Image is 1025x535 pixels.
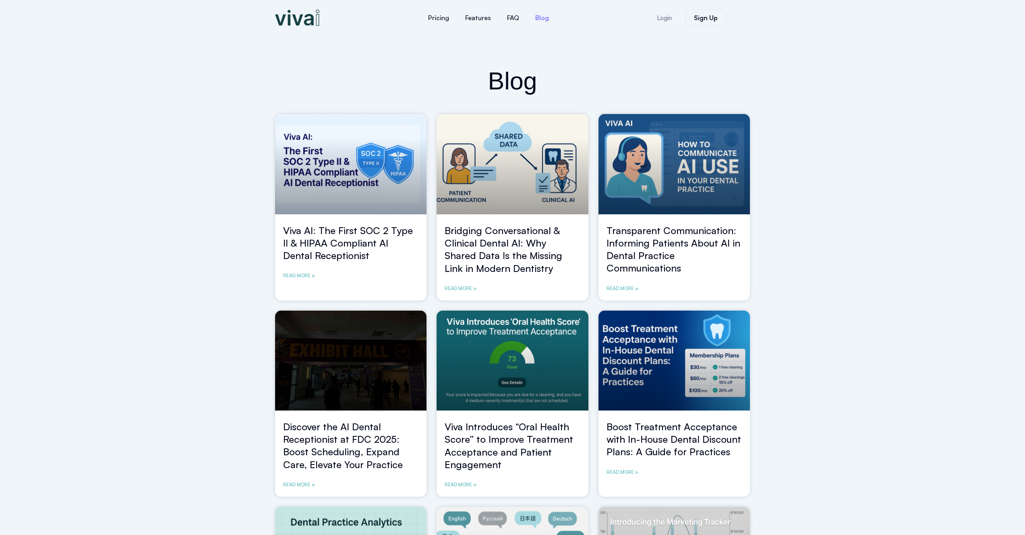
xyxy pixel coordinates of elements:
[283,421,403,471] a: Discover the AI Dental Receptionist at FDC 2025: Boost Scheduling, Expand Care, Elevate Your Prac...
[694,15,718,21] span: Sign Up
[283,224,413,261] a: Viva AI: The First SOC 2 Type II & HIPAA Compliant AI Dental Receptionist
[420,8,457,27] a: Pricing
[607,468,638,476] a: Read more about Boost Treatment Acceptance with In-House Dental Discount Plans: A Guide for Pract...
[499,8,527,27] a: FAQ
[598,311,750,411] a: boost treatment acceptance in your dental office
[527,8,557,27] a: Blog
[607,224,740,274] a: Transparent Communication: Informing Patients About AI in Dental Practice Communications
[445,481,476,489] a: Read more about Viva Introduces “Oral Health Score” to Improve Treatment Acceptance and Patient E...
[437,311,588,411] a: improving treatment acceptance in dental
[372,8,605,27] nav: Menu
[607,284,638,292] a: Read more about Transparent Communication: Informing Patients About AI in Dental Practice Communi...
[275,114,427,214] a: viva ai dental receptionist soc2 and hipaa compliance
[457,8,499,27] a: Features
[685,10,726,26] a: Sign Up
[283,272,315,280] a: Read more about Viva AI: The First SOC 2 Type II & HIPAA Compliant AI Dental Receptionist
[283,481,315,489] a: Read more about Discover the AI Dental Receptionist at FDC 2025: Boost Scheduling, Expand Care, E...
[445,284,476,292] a: Read more about Bridging Conversational & Clinical Dental AI: Why Shared Data Is the Missing Link...
[445,224,562,274] a: Bridging Conversational & Clinical Dental AI: Why Shared Data Is the Missing Link in Modern Denti...
[607,421,741,458] a: Boost Treatment Acceptance with In-House Dental Discount Plans: A Guide for Practices
[647,10,681,26] a: Login
[657,15,672,21] span: Login
[275,311,427,411] a: FDC-2025-AI-Dental-Receptionist
[445,421,573,471] a: Viva Introduces “Oral Health Score” to Improve Treatment Acceptance and Patient Engagement
[275,65,750,97] h2: Blog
